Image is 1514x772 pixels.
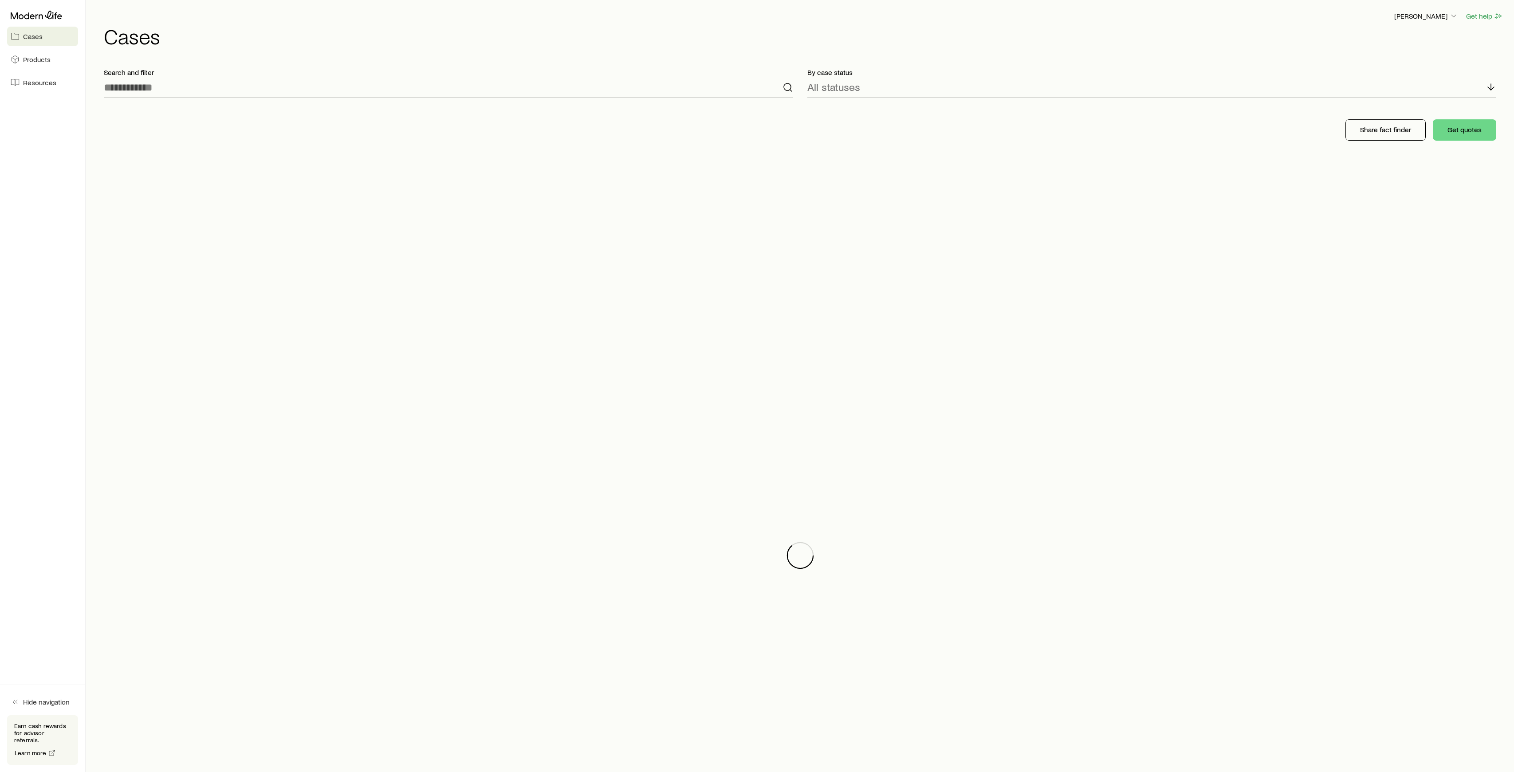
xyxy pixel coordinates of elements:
div: Earn cash rewards for advisor referrals.Learn more [7,715,78,765]
a: Resources [7,73,78,92]
span: Learn more [15,750,47,756]
p: All statuses [807,81,860,93]
a: Cases [7,27,78,46]
a: Products [7,50,78,69]
span: Cases [23,32,43,41]
p: Share fact finder [1360,125,1411,134]
p: Earn cash rewards for advisor referrals. [14,722,71,744]
span: Resources [23,78,56,87]
button: Hide navigation [7,692,78,712]
button: Share fact finder [1345,119,1426,141]
span: Hide navigation [23,697,70,706]
span: Products [23,55,51,64]
button: Get quotes [1433,119,1496,141]
button: Get help [1466,11,1503,21]
h1: Cases [104,25,1503,47]
p: By case status [807,68,1497,77]
p: [PERSON_NAME] [1394,12,1458,20]
p: Search and filter [104,68,793,77]
button: [PERSON_NAME] [1394,11,1459,22]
